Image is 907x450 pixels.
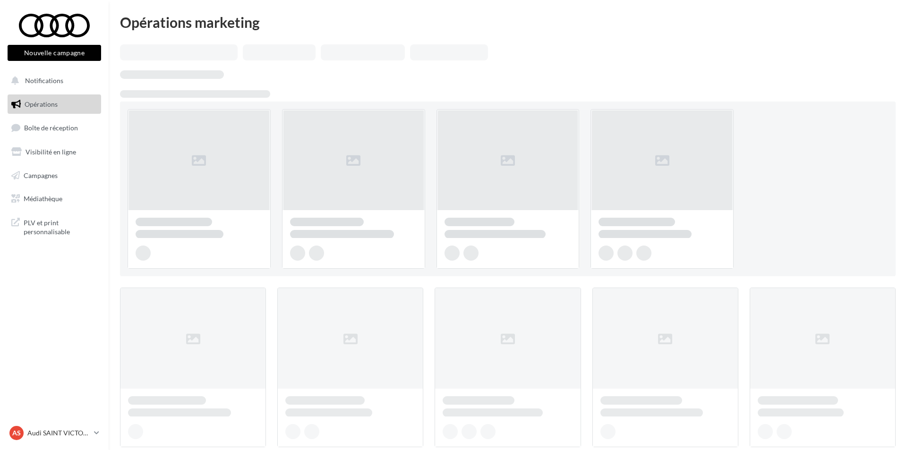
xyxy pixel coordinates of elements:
span: Opérations [25,100,58,108]
a: Opérations [6,94,103,114]
p: Audi SAINT VICTORET [27,428,90,438]
a: PLV et print personnalisable [6,212,103,240]
a: Visibilité en ligne [6,142,103,162]
span: Campagnes [24,171,58,179]
span: PLV et print personnalisable [24,216,97,237]
button: Notifications [6,71,99,91]
div: Opérations marketing [120,15,896,29]
a: AS Audi SAINT VICTORET [8,424,101,442]
a: Boîte de réception [6,118,103,138]
span: Notifications [25,76,63,85]
button: Nouvelle campagne [8,45,101,61]
a: Médiathèque [6,189,103,209]
a: Campagnes [6,166,103,186]
span: Visibilité en ligne [26,148,76,156]
span: Boîte de réception [24,124,78,132]
span: AS [12,428,21,438]
span: Médiathèque [24,195,62,203]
